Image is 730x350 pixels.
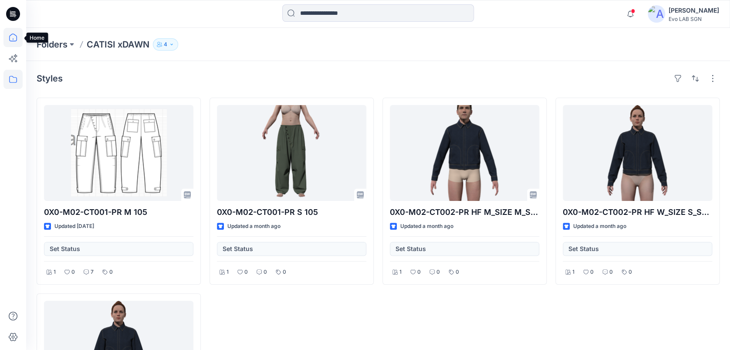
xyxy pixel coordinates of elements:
p: 0 [264,268,267,277]
a: 0X0-M02-CT001-PR S 105 [217,105,366,201]
p: 0X0-M02-CT002-PR HF W_SIZE S_SLV up 2.5cm [563,206,712,218]
button: 4 [153,38,178,51]
p: 0 [71,268,75,277]
p: Updated a month ago [573,222,626,231]
p: 1 [54,268,56,277]
div: Evo LAB SGN [669,16,719,22]
p: Updated [DATE] [54,222,94,231]
p: 0 [609,268,613,277]
div: [PERSON_NAME] [669,5,719,16]
p: 0 [590,268,594,277]
p: 0X0-M02-CT002-PR HF M_SIZE M_SLV up 2.5cm [390,206,539,218]
p: 1 [226,268,229,277]
p: CATISI xDAWN [87,38,149,51]
img: avatar [648,5,665,23]
a: 0X0-M02-CT002-PR HF M_SIZE M_SLV up 2.5cm [390,105,539,201]
p: 0 [456,268,459,277]
p: 1 [572,268,575,277]
h4: Styles [37,73,63,84]
p: 0X0-M02-CT001-PR S 105 [217,206,366,218]
p: 0 [629,268,632,277]
p: Updated a month ago [400,222,453,231]
p: 0 [436,268,440,277]
p: 0 [244,268,248,277]
a: Folders [37,38,68,51]
p: 0X0-M02-CT001-PR M 105 [44,206,193,218]
p: 4 [164,40,167,49]
p: 0 [283,268,286,277]
p: Updated a month ago [227,222,281,231]
a: 0X0-M02-CT001-PR M 105 [44,105,193,201]
p: 7 [91,268,94,277]
p: 0 [417,268,421,277]
p: 1 [399,268,402,277]
a: 0X0-M02-CT002-PR HF W_SIZE S_SLV up 2.5cm [563,105,712,201]
p: 0 [109,268,113,277]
